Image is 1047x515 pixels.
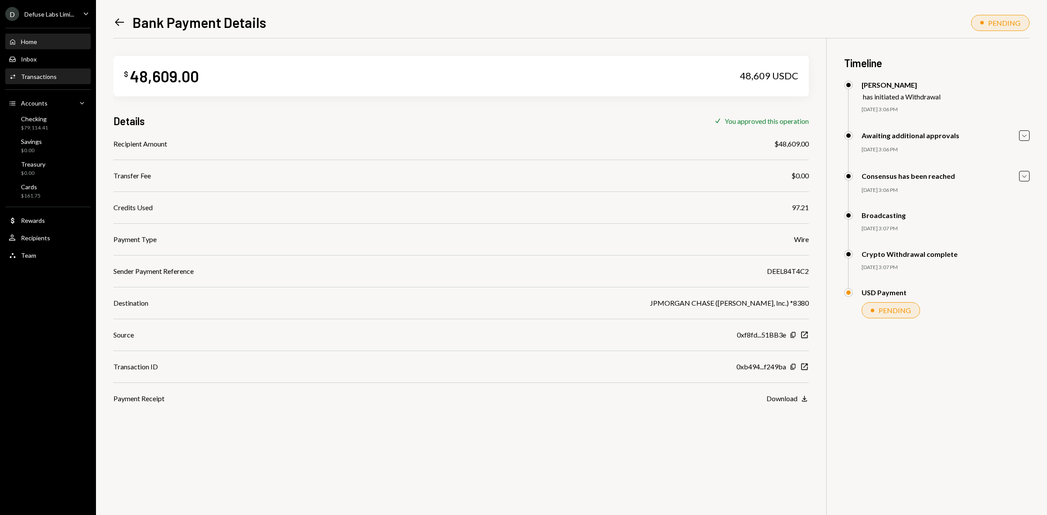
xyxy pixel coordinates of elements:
[113,234,157,245] div: Payment Type
[737,330,786,340] div: 0xf8fd...51BB3e
[133,14,266,31] h1: Bank Payment Details
[5,7,19,21] div: D
[113,298,148,308] div: Destination
[21,55,37,63] div: Inbox
[792,202,809,213] div: 97.21
[21,170,45,177] div: $0.00
[862,225,1030,232] div: [DATE] 3:07 PM
[5,95,91,111] a: Accounts
[21,124,48,132] div: $79,114.41
[113,171,151,181] div: Transfer Fee
[113,362,158,372] div: Transaction ID
[740,70,798,82] div: 48,609 USDC
[791,171,809,181] div: $0.00
[862,187,1030,194] div: [DATE] 3:06 PM
[650,298,809,308] div: JPMORGAN CHASE ([PERSON_NAME], Inc.) *8380
[21,252,36,259] div: Team
[794,234,809,245] div: Wire
[21,192,41,200] div: $161.75
[5,51,91,67] a: Inbox
[113,266,194,276] div: Sender Payment Reference
[21,138,42,145] div: Savings
[5,181,91,201] a: Cards$161.75
[21,73,57,80] div: Transactions
[766,394,797,402] div: Download
[5,68,91,84] a: Transactions
[844,56,1030,70] h3: Timeline
[113,393,164,404] div: Payment Receipt
[5,230,91,246] a: Recipients
[736,362,786,372] div: 0xb494...f249ba
[879,306,911,314] div: PENDING
[767,266,809,276] div: DEEL84T4C2
[21,234,50,242] div: Recipients
[862,264,1030,271] div: [DATE] 3:07 PM
[862,250,958,258] div: Crypto Withdrawal complete
[5,158,91,179] a: Treasury$0.00
[113,114,145,128] h3: Details
[5,135,91,156] a: Savings$0.00
[863,92,941,101] div: has initiated a Withdrawal
[21,147,42,154] div: $0.00
[21,38,37,45] div: Home
[113,202,153,213] div: Credits Used
[725,117,809,125] div: You approved this operation
[862,106,1030,113] div: [DATE] 3:06 PM
[24,10,74,18] div: Defuse Labs Limi...
[113,330,134,340] div: Source
[766,394,809,404] button: Download
[21,99,48,107] div: Accounts
[862,131,959,140] div: Awaiting additional approvals
[5,113,91,133] a: Checking$79,114.41
[862,172,955,180] div: Consensus has been reached
[862,211,906,219] div: Broadcasting
[5,247,91,263] a: Team
[21,160,45,168] div: Treasury
[21,217,45,224] div: Rewards
[862,146,1030,153] div: [DATE] 3:06 PM
[5,34,91,49] a: Home
[130,66,199,86] div: 48,609.00
[113,139,167,149] div: Recipient Amount
[5,212,91,228] a: Rewards
[862,288,907,297] div: USD Payment
[124,70,128,78] div: $
[774,139,809,149] div: $48,609.00
[21,183,41,191] div: Cards
[21,115,48,123] div: Checking
[988,19,1020,27] div: PENDING
[862,81,941,89] div: [PERSON_NAME]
